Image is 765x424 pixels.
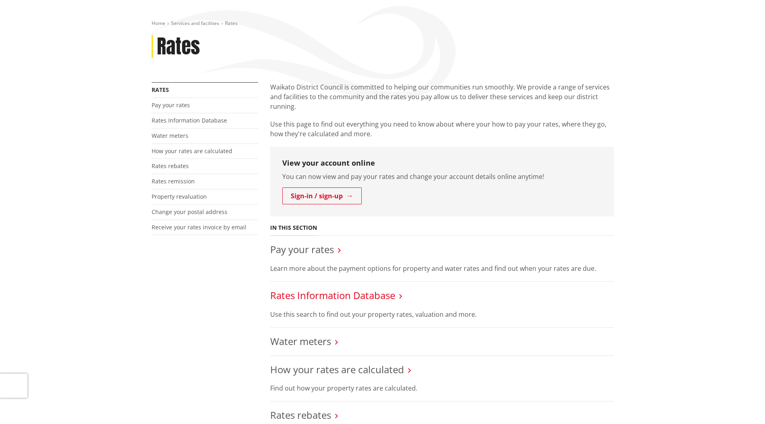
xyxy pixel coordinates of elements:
[152,147,232,155] a: How your rates are calculated
[157,35,200,58] h1: Rates
[171,20,219,27] a: Services and facilities
[152,223,246,231] a: Receive your rates invoice by email
[152,193,207,200] a: Property revaluation
[270,264,614,273] p: Learn more about the payment options for property and water rates and find out when your rates ar...
[152,20,614,27] nav: breadcrumb
[152,177,195,185] a: Rates remission
[152,101,190,109] a: Pay your rates
[270,335,331,348] a: Water meters
[270,224,317,231] h5: In this section
[152,116,227,124] a: Rates Information Database
[270,408,331,422] a: Rates rebates
[225,20,238,27] span: Rates
[152,20,165,27] a: Home
[152,132,188,139] a: Water meters
[270,82,614,111] p: Waikato District Council is committed to helping our communities run smoothly. We provide a range...
[282,172,602,181] p: You can now view and pay your rates and change your account details online anytime!
[152,162,189,170] a: Rates rebates
[270,310,614,319] p: Use this search to find out your property rates, valuation and more.
[270,243,334,256] a: Pay your rates
[152,208,227,216] a: Change your postal address
[282,159,602,168] h3: View your account online
[728,390,757,419] iframe: Messenger Launcher
[270,363,404,376] a: How your rates are calculated
[270,383,614,393] p: Find out how your property rates are calculated.
[270,119,614,139] p: Use this page to find out everything you need to know about where your how to pay your rates, whe...
[270,289,395,302] a: Rates Information Database
[282,187,362,204] a: Sign-in / sign-up
[152,86,169,94] a: Rates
